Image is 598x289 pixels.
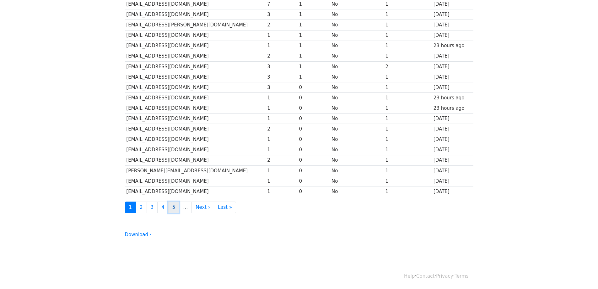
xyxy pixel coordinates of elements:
[266,20,297,30] td: 2
[266,72,297,82] td: 3
[298,145,330,155] td: 0
[432,114,473,124] td: [DATE]
[384,93,432,103] td: 1
[298,155,330,165] td: 0
[214,202,236,213] a: Last »
[384,41,432,51] td: 1
[125,202,136,213] a: 1
[298,51,330,61] td: 1
[298,82,330,92] td: 0
[298,9,330,20] td: 1
[125,176,266,186] td: [EMAIL_ADDRESS][DOMAIN_NAME]
[136,202,147,213] a: 2
[266,186,297,197] td: 1
[330,51,384,61] td: No
[125,145,266,155] td: [EMAIL_ADDRESS][DOMAIN_NAME]
[432,155,473,165] td: [DATE]
[125,51,266,61] td: [EMAIL_ADDRESS][DOMAIN_NAME]
[567,259,598,289] iframe: Chat Widget
[125,82,266,92] td: [EMAIL_ADDRESS][DOMAIN_NAME]
[384,82,432,92] td: 1
[266,9,297,20] td: 3
[432,30,473,41] td: [DATE]
[330,103,384,114] td: No
[384,20,432,30] td: 1
[266,61,297,72] td: 3
[298,93,330,103] td: 0
[266,30,297,41] td: 1
[432,82,473,92] td: [DATE]
[432,20,473,30] td: [DATE]
[125,165,266,176] td: [PERSON_NAME][EMAIL_ADDRESS][DOMAIN_NAME]
[147,202,158,213] a: 3
[298,186,330,197] td: 0
[432,93,473,103] td: 23 hours ago
[125,41,266,51] td: [EMAIL_ADDRESS][DOMAIN_NAME]
[436,273,453,279] a: Privacy
[298,61,330,72] td: 1
[266,145,297,155] td: 1
[330,186,384,197] td: No
[298,41,330,51] td: 1
[455,273,468,279] a: Terms
[330,165,384,176] td: No
[125,30,266,41] td: [EMAIL_ADDRESS][DOMAIN_NAME]
[384,165,432,176] td: 1
[330,9,384,20] td: No
[384,124,432,134] td: 1
[125,124,266,134] td: [EMAIL_ADDRESS][DOMAIN_NAME]
[157,202,169,213] a: 4
[384,51,432,61] td: 1
[404,273,415,279] a: Help
[298,134,330,145] td: 0
[266,93,297,103] td: 1
[384,9,432,20] td: 1
[330,145,384,155] td: No
[298,30,330,41] td: 1
[384,155,432,165] td: 1
[298,124,330,134] td: 0
[266,155,297,165] td: 2
[266,82,297,92] td: 3
[330,72,384,82] td: No
[330,124,384,134] td: No
[384,72,432,82] td: 1
[298,72,330,82] td: 1
[432,41,473,51] td: 23 hours ago
[125,155,266,165] td: [EMAIL_ADDRESS][DOMAIN_NAME]
[330,20,384,30] td: No
[330,93,384,103] td: No
[330,41,384,51] td: No
[191,202,214,213] a: Next ›
[298,165,330,176] td: 0
[125,72,266,82] td: [EMAIL_ADDRESS][DOMAIN_NAME]
[432,61,473,72] td: [DATE]
[298,114,330,124] td: 0
[298,103,330,114] td: 0
[125,93,266,103] td: [EMAIL_ADDRESS][DOMAIN_NAME]
[266,176,297,186] td: 1
[384,103,432,114] td: 1
[384,176,432,186] td: 1
[432,176,473,186] td: [DATE]
[384,30,432,41] td: 1
[432,134,473,145] td: [DATE]
[266,51,297,61] td: 2
[125,61,266,72] td: [EMAIL_ADDRESS][DOMAIN_NAME]
[298,20,330,30] td: 1
[168,202,180,213] a: 5
[266,41,297,51] td: 1
[432,51,473,61] td: [DATE]
[125,20,266,30] td: [EMAIL_ADDRESS][PERSON_NAME][DOMAIN_NAME]
[330,134,384,145] td: No
[266,165,297,176] td: 1
[125,232,152,237] a: Download
[384,134,432,145] td: 1
[416,273,434,279] a: Contact
[266,124,297,134] td: 2
[330,61,384,72] td: No
[330,30,384,41] td: No
[330,176,384,186] td: No
[125,9,266,20] td: [EMAIL_ADDRESS][DOMAIN_NAME]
